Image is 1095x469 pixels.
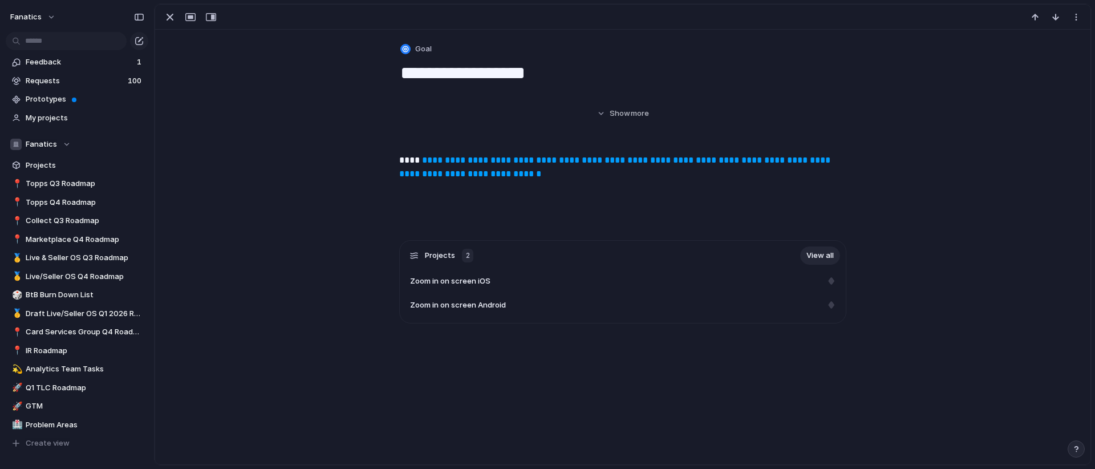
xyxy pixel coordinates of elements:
div: 🥇 [12,252,20,265]
span: My projects [26,112,144,124]
div: 🎲 [12,289,20,302]
span: Problem Areas [26,419,144,431]
a: 🎲BtB Burn Down List [6,286,148,304]
span: 1 [137,56,144,68]
div: 🏥 [12,418,20,431]
span: Card Services Group Q4 Roadmap [26,326,144,338]
button: Fanatics [6,136,148,153]
a: 🥇Live/Seller OS Q4 Roadmap [6,268,148,285]
span: 100 [128,75,144,87]
button: 💫 [10,363,22,375]
a: 🚀Q1 TLC Roadmap [6,379,148,397]
span: Collect Q3 Roadmap [26,215,144,227]
a: 📍Collect Q3 Roadmap [6,212,148,229]
div: 📍 [12,233,20,246]
button: 📍 [10,215,22,227]
span: Feedback [26,56,133,68]
span: Live/Seller OS Q4 Roadmap [26,271,144,282]
span: BtB Burn Down List [26,289,144,301]
button: Showmore [399,103,846,124]
span: IR Roadmap [26,345,144,357]
button: Goal [398,41,435,58]
button: 🥇 [10,271,22,282]
span: Analytics Team Tasks [26,363,144,375]
span: Live & Seller OS Q3 Roadmap [26,252,144,264]
button: 📍 [10,345,22,357]
a: Feedback1 [6,54,148,71]
span: Draft Live/Seller OS Q1 2026 Roadmap [26,308,144,320]
a: Projects [6,157,148,174]
span: GTM [26,401,144,412]
span: Projects [26,160,144,171]
span: Zoom in on screen Android [410,300,506,311]
a: View all [800,246,840,265]
a: 📍Topps Q3 Roadmap [6,175,148,192]
a: 🚀GTM [6,398,148,415]
span: Fanatics [26,139,57,150]
span: Topps Q3 Roadmap [26,178,144,189]
a: 💫Analytics Team Tasks [6,361,148,378]
span: Marketplace Q4 Roadmap [26,234,144,245]
span: Topps Q4 Roadmap [26,197,144,208]
span: Q1 TLC Roadmap [26,382,144,394]
span: Create view [26,438,70,449]
div: 📍 [12,177,20,191]
div: 2 [462,249,473,262]
button: Create view [6,435,148,452]
div: 🥇 [12,307,20,320]
div: 🥇 [12,270,20,283]
a: 🏥Problem Areas [6,417,148,434]
div: 🚀 [12,381,20,394]
button: 📍 [10,234,22,245]
a: Prototypes [6,91,148,108]
div: 📍 [12,196,20,209]
button: 🚀 [10,382,22,394]
button: 🎲 [10,289,22,301]
div: 🚀 [12,400,20,413]
span: more [631,108,649,119]
a: My projects [6,110,148,127]
button: 📍 [10,197,22,208]
button: 🥇 [10,252,22,264]
button: 🏥 [10,419,22,431]
button: 🚀 [10,401,22,412]
a: 🥇Draft Live/Seller OS Q1 2026 Roadmap [6,305,148,322]
button: fanatics [5,8,62,26]
button: 📍 [10,326,22,338]
span: Show [610,108,630,119]
span: Requests [26,75,124,87]
a: 📍IR Roadmap [6,342,148,359]
a: Requests100 [6,72,148,90]
div: 📍 [12,215,20,228]
span: Prototypes [26,94,144,105]
div: 📍 [12,344,20,357]
span: fanatics [10,11,42,23]
a: 📍Card Services Group Q4 Roadmap [6,324,148,341]
button: 🥇 [10,308,22,320]
div: 💫 [12,363,20,376]
span: Zoom in on screen iOS [410,276,490,287]
span: Projects [425,250,455,261]
a: 🥇Live & Seller OS Q3 Roadmap [6,249,148,266]
a: 📍Marketplace Q4 Roadmap [6,231,148,248]
button: 📍 [10,178,22,189]
a: 📍Topps Q4 Roadmap [6,194,148,211]
div: 📍 [12,326,20,339]
span: Goal [415,43,432,55]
